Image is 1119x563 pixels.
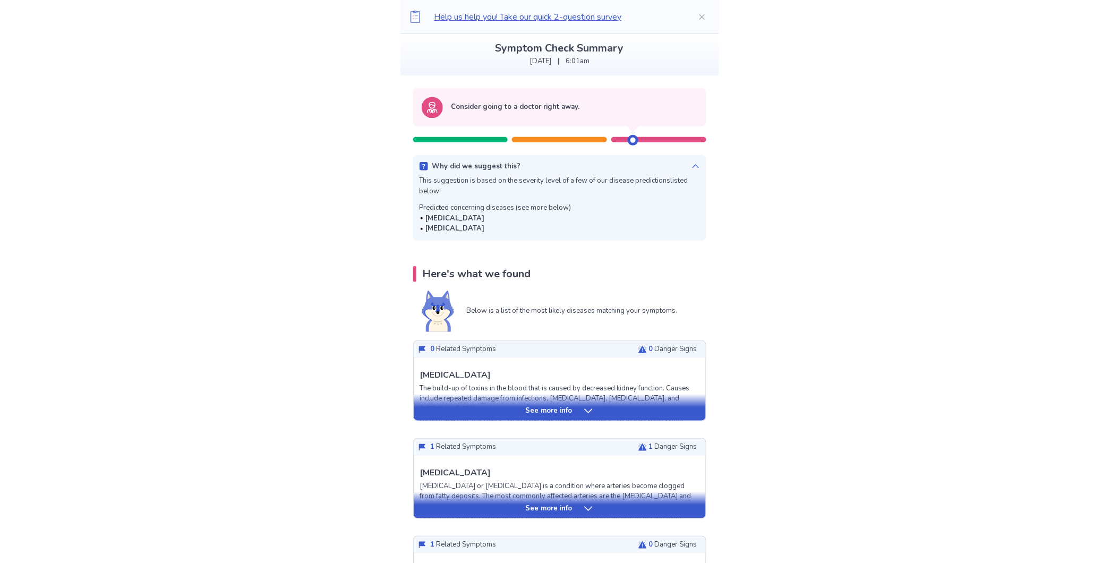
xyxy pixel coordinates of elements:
[432,161,521,172] p: Why did we suggest this?
[431,442,497,453] p: Related Symptoms
[431,540,435,549] span: 1
[409,40,711,56] p: Symptom Check Summary
[434,11,681,23] p: Help us help you! Take our quick 2-question survey
[420,369,491,381] p: [MEDICAL_DATA]
[451,102,580,113] p: Consider going to a doctor right away.
[423,266,531,282] p: Here's what we found
[526,504,573,514] p: See more info
[558,56,559,67] p: |
[426,214,485,223] b: [MEDICAL_DATA]
[431,442,435,451] span: 1
[420,466,491,479] p: [MEDICAL_DATA]
[426,224,485,233] b: [MEDICAL_DATA]
[526,406,573,416] p: See more info
[420,481,699,533] p: [MEDICAL_DATA] or [MEDICAL_DATA] is a condition where arteries become clogged from fatty deposits...
[649,344,697,355] p: Danger Signs
[529,56,551,67] p: [DATE]
[649,344,653,354] span: 0
[649,540,697,550] p: Danger Signs
[431,344,497,355] p: Related Symptoms
[431,540,497,550] p: Related Symptoms
[431,344,435,354] span: 0
[649,540,653,549] span: 0
[420,203,571,234] div: Predicted concerning diseases (see more below)
[649,442,697,453] p: Danger Signs
[420,383,699,456] p: The build-up of toxins in the blood that is caused by decreased kidney function. Causes include r...
[649,442,653,451] span: 1
[420,176,700,197] p: This suggestion is based on the severity level of a few of our disease predictions listed below:
[467,306,678,317] p: Below is a list of the most likely diseases matching your symptoms.
[566,56,590,67] p: 6:01am
[422,291,454,332] img: Shiba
